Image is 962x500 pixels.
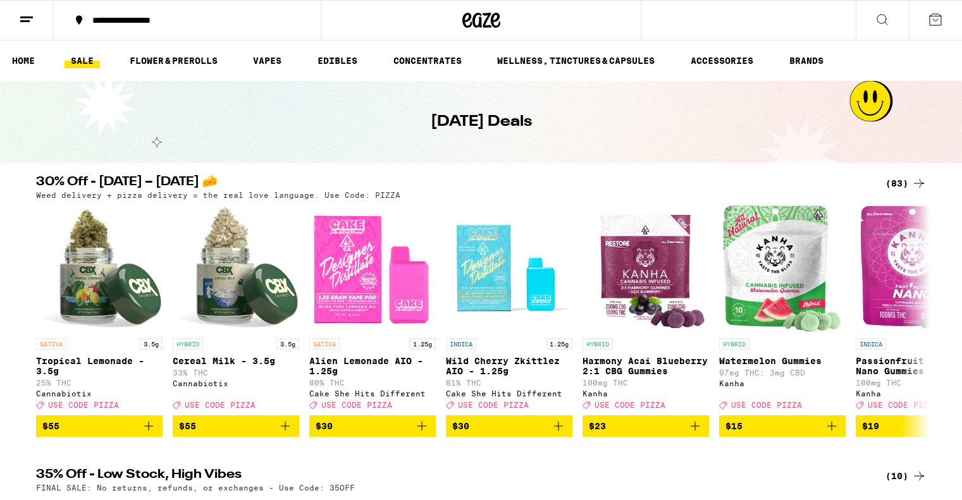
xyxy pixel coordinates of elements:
div: Cannabiotix [36,389,163,398]
span: USE CODE PIZZA [185,401,256,409]
button: Add to bag [309,415,436,437]
span: $23 [589,421,606,431]
a: (10) [885,468,927,484]
p: HYBRID [719,338,749,350]
p: FINAL SALE: No returns, refunds, or exchanges - Use Code: 35OFF [36,484,355,492]
a: Open page for Wild Cherry Zkittlez AIO - 1.25g from Cake She Hits Different [446,205,572,415]
button: BRANDS [783,53,830,68]
span: USE CODE PIZZA [868,401,939,409]
p: 33% THC [173,369,299,377]
a: (83) [885,176,927,191]
h2: 30% Off - [DATE] – [DATE] 🧀 [36,176,865,191]
div: Kanha [719,379,846,387]
p: 25% THC [36,379,163,387]
img: Cannabiotix - Tropical Lemonade - 3.5g [36,205,163,332]
p: 1.25g [409,338,436,350]
span: USE CODE PIZZA [595,401,665,409]
button: Add to bag [446,415,572,437]
button: Add to bag [36,415,163,437]
a: SALE [65,53,100,68]
a: ACCESSORIES [684,53,760,68]
p: 97mg THC: 3mg CBD [719,369,846,377]
p: INDICA [856,338,886,350]
h1: [DATE] Deals [431,111,532,133]
p: 81% THC [446,379,572,387]
a: Open page for Cereal Milk - 3.5g from Cannabiotix [173,205,299,415]
a: HOME [6,53,41,68]
p: Alien Lemonade AIO - 1.25g [309,356,436,376]
a: Open page for Harmony Acai Blueberry 2:1 CBG Gummies from Kanha [583,205,709,415]
span: $55 [179,421,196,431]
p: Tropical Lemonade - 3.5g [36,356,163,376]
span: USE CODE PIZZA [458,401,529,409]
button: Add to bag [719,415,846,437]
p: 3.5g [140,338,163,350]
p: HYBRID [173,338,203,350]
a: FLOWER & PREROLLS [123,53,224,68]
span: $15 [725,421,743,431]
span: $30 [452,421,469,431]
div: Cake She Hits Different [446,389,572,398]
p: Weed delivery + pizza delivery = the real love language. Use Code: PIZZA [36,191,400,199]
div: Cake She Hits Different [309,389,436,398]
a: WELLNESS, TINCTURES & CAPSULES [491,53,661,68]
a: Open page for Watermelon Gummies from Kanha [719,205,846,415]
div: Kanha [583,389,709,398]
img: Kanha - Watermelon Gummies [723,205,841,332]
button: Add to bag [173,415,299,437]
span: $19 [862,421,879,431]
a: Open page for Tropical Lemonade - 3.5g from Cannabiotix [36,205,163,415]
a: VAPES [247,53,288,68]
img: Kanha - Harmony Acai Blueberry 2:1 CBG Gummies [584,205,707,332]
p: SATIVA [309,338,340,350]
div: Cannabiotix [173,379,299,387]
p: 1.25g [546,338,572,350]
p: HYBRID [583,338,613,350]
p: Watermelon Gummies [719,356,846,366]
button: Add to bag [583,415,709,437]
p: INDICA [446,338,476,350]
a: EDIBLES [311,53,364,68]
h2: 35% Off - Low Stock, High Vibes [36,468,865,484]
p: Harmony Acai Blueberry 2:1 CBG Gummies [583,356,709,376]
img: Cake She Hits Different - Wild Cherry Zkittlez AIO - 1.25g [446,205,572,332]
p: Cereal Milk - 3.5g [173,356,299,366]
span: USE CODE PIZZA [321,401,392,409]
span: USE CODE PIZZA [48,401,119,409]
span: $30 [316,421,333,431]
p: SATIVA [36,338,66,350]
p: 100mg THC [583,379,709,387]
img: Cannabiotix - Cereal Milk - 3.5g [173,205,299,332]
img: Cake She Hits Different - Alien Lemonade AIO - 1.25g [309,205,436,332]
span: $55 [42,421,59,431]
p: Wild Cherry Zkittlez AIO - 1.25g [446,356,572,376]
a: CONCENTRATES [387,53,468,68]
a: Open page for Alien Lemonade AIO - 1.25g from Cake She Hits Different [309,205,436,415]
p: 80% THC [309,379,436,387]
p: 3.5g [276,338,299,350]
span: USE CODE PIZZA [731,401,802,409]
